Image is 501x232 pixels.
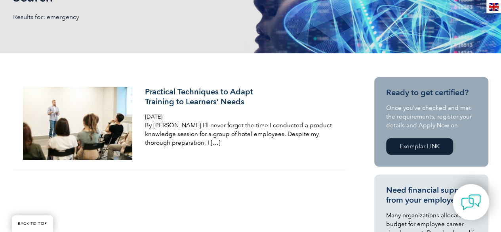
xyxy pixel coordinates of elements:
[13,13,251,21] p: Results for: emergency
[145,87,333,107] h3: Practical Techniques to Adapt Training to Learners’ Needs
[386,185,476,205] h3: Need financial support from your employer?
[13,77,346,170] a: Practical Techniques to AdaptTraining to Learners’ Needs [DATE] By [PERSON_NAME] I’ll never forge...
[386,104,476,130] p: Once you’ve checked and met the requirements, register your details and Apply Now on
[12,215,53,232] a: BACK TO TOP
[23,87,133,160] img: pexels-fauxels-3184317-300x200.jpg
[461,192,481,212] img: contact-chat.png
[145,113,162,120] span: [DATE]
[386,138,453,155] a: Exemplar LINK
[145,121,333,147] p: By [PERSON_NAME] I’ll never forget the time I conducted a product knowledge session for a group o...
[489,3,499,11] img: en
[386,88,476,98] h3: Ready to get certified?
